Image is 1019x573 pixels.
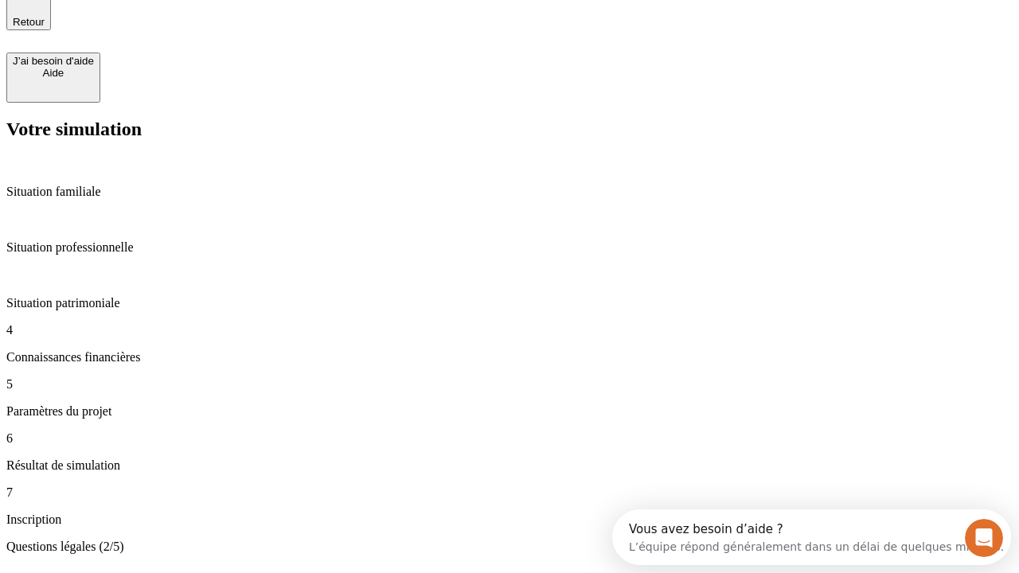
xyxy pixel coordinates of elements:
p: Résultat de simulation [6,458,1013,473]
p: 5 [6,377,1013,392]
p: Inscription [6,513,1013,527]
div: Aide [13,67,94,79]
div: J’ai besoin d'aide [13,55,94,67]
p: Questions légales (2/5) [6,540,1013,554]
p: Situation familiale [6,185,1013,199]
div: Ouvrir le Messenger Intercom [6,6,439,50]
div: Vous avez besoin d’aide ? [17,14,392,26]
p: Paramètres du projet [6,404,1013,419]
iframe: Intercom live chat discovery launcher [612,509,1011,565]
h2: Votre simulation [6,119,1013,140]
p: 7 [6,485,1013,500]
p: Situation patrimoniale [6,296,1013,310]
p: 4 [6,323,1013,337]
iframe: Intercom live chat [965,519,1003,557]
div: L’équipe répond généralement dans un délai de quelques minutes. [17,26,392,43]
button: J’ai besoin d'aideAide [6,53,100,103]
p: Situation professionnelle [6,240,1013,255]
p: Connaissances financières [6,350,1013,364]
span: Retour [13,16,45,28]
p: 6 [6,431,1013,446]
